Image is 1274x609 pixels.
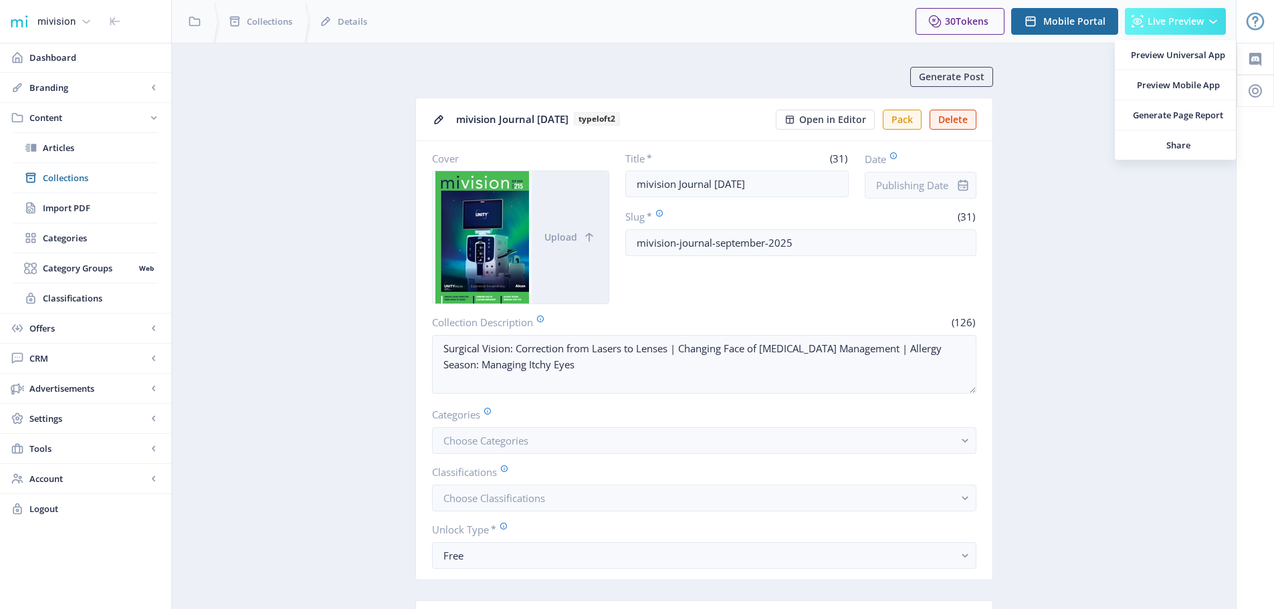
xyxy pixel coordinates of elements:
button: 30Tokens [916,8,1004,35]
span: Generate Page Report [1131,108,1225,122]
label: Unlock Type [432,522,966,537]
a: Import PDF [13,193,158,223]
span: Preview Universal App [1131,48,1225,62]
span: Collections [43,171,158,185]
span: Categories [43,231,158,245]
nb-badge: Web [134,261,158,275]
button: Live Preview [1125,8,1226,35]
span: Logout [29,502,161,515]
a: Articles [13,133,158,162]
span: CRM [29,352,147,365]
label: Cover [432,152,599,165]
a: Preview Universal App [1115,40,1236,70]
button: Pack [883,110,922,130]
span: Details [338,15,367,28]
input: this-is-how-a-slug-looks-like [625,229,976,256]
div: Free [443,547,954,564]
span: Content [29,111,147,124]
span: Tokens [956,15,988,27]
span: Import PDF [43,201,158,215]
label: Title [625,152,732,165]
a: Classifications [13,283,158,313]
span: Live Preview [1148,16,1204,27]
span: Upload [544,232,577,243]
span: Collections [247,15,292,28]
button: Upload [532,171,609,303]
span: Generate Post [919,72,984,82]
span: Dashboard [29,51,161,64]
button: Free [432,542,976,569]
button: Open in Editor [776,110,875,130]
b: typeloft2 [574,112,620,126]
label: Categories [432,407,966,422]
span: Tools [29,442,147,455]
button: Delete [930,110,976,130]
span: (31) [956,210,976,223]
a: Share [1115,130,1236,160]
span: Account [29,472,147,485]
a: Generate Page Report [1115,100,1236,130]
span: Articles [43,141,158,154]
span: Preview Mobile App [1131,78,1225,92]
a: Collections [13,163,158,193]
label: Collection Description [432,315,699,330]
div: mivision [37,7,76,36]
div: mivision Journal [DATE] [456,109,768,130]
span: Branding [29,81,147,94]
a: Preview Mobile App [1115,70,1236,100]
span: Advertisements [29,382,147,395]
span: Category Groups [43,261,134,275]
label: Slug [625,209,795,224]
span: Offers [29,322,147,335]
button: Mobile Portal [1011,8,1118,35]
a: Categories [13,223,158,253]
input: Publishing Date [865,172,976,199]
input: Type Collection Title ... [625,170,849,197]
span: Classifications [43,291,158,305]
span: Mobile Portal [1043,16,1105,27]
button: Choose Classifications [432,485,976,511]
button: Generate Post [910,67,993,87]
span: Settings [29,412,147,425]
span: Choose Categories [443,434,528,447]
a: Category GroupsWeb [13,253,158,283]
span: Share [1131,138,1225,152]
span: Choose Classifications [443,491,545,505]
span: Open in Editor [799,114,866,125]
label: Classifications [432,465,966,479]
nb-icon: info [956,178,970,192]
button: Choose Categories [432,427,976,454]
span: (126) [950,316,976,329]
span: (31) [828,152,849,165]
img: 1f20cf2a-1a19-485c-ac21-848c7d04f45b.png [8,11,29,32]
label: Date [865,152,966,166]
